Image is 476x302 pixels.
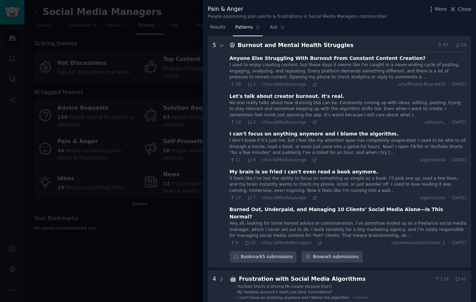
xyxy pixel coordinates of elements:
span: Results [210,24,225,31]
span: 😩 [230,42,235,48]
span: r/SocialMediaManagers [262,240,312,245]
span: [DATE] [452,195,466,201]
span: Close [458,6,471,13]
div: Bookmark 5 submissions [230,251,297,263]
span: · [258,82,259,87]
span: u/geotaroda [420,157,446,163]
span: Patterns [235,24,253,31]
div: Burnout and Mental Health Struggles [238,41,435,50]
div: It feels like I’ve lost the ability to focus on something as simple as a book. I’ll pick one up, ... [230,176,466,194]
button: Close [449,6,471,13]
span: · [244,120,245,125]
span: · [448,82,450,88]
span: r/SocialMediaLounge [262,82,306,87]
div: I used to enjoy creating content, but these days it seems like I'm caught in a never-ending cycle... [230,62,466,80]
span: r/SocialMediaLounge [262,120,306,125]
span: · [309,195,310,200]
div: 5 [213,41,216,263]
div: - [235,289,236,294]
span: · [451,42,452,48]
span: More [435,6,447,13]
span: · [448,119,450,126]
span: · [258,241,259,246]
span: 7 [247,195,256,201]
span: r/SocialMediaLounge [262,157,306,162]
span: · [244,195,245,200]
div: I don’t know if it’s just me, but I feel like my attention span has completely evaporated. I used... [230,138,466,156]
span: I can't focus on anything anymore and I blame the algorithm. [238,295,350,300]
div: No one really talks about how draining this can be. Constantly coming up with ideas, editing, pos... [230,100,466,118]
a: Patterns [233,22,262,36]
span: [DATE] [452,157,466,163]
span: · [258,120,259,125]
span: u/geotaroda [420,195,446,201]
span: · [258,195,259,200]
span: u/Sufficient-River4425 [398,82,446,88]
div: - [235,295,236,300]
div: People expressing pain points & frustrations in Social Media Managers communities [208,14,387,20]
span: · [309,120,310,125]
span: 6 [230,240,238,246]
a: Ask [268,22,287,36]
div: 4 [213,275,216,300]
span: · [309,158,310,163]
span: · [258,158,259,163]
span: · [244,82,245,87]
span: Ask [270,24,278,31]
span: 11 [230,157,241,163]
div: My brain is so fried I can't even read a book anymore. [230,168,378,176]
span: 🤖 [230,276,237,282]
span: · [448,157,450,163]
span: u/Heyivn_ [424,119,445,126]
div: - [235,284,236,289]
span: u/pnwmountainclimber_1 [391,240,446,246]
span: YouTube Shorts is Driving Me Insane (Anyone Else?) [238,284,332,288]
div: Hey all, looking for some honest advice or commiseration. I’ve somehow ended up as a freelance so... [230,220,466,239]
span: r/SocialMediaLounge [262,195,306,200]
span: · [448,240,450,246]
a: Results [208,22,228,36]
button: Bookmark5 submissions [230,251,297,263]
span: · [244,158,245,163]
a: Browse5 submissions [301,251,362,263]
span: · [314,241,315,246]
span: 41 [455,276,466,282]
div: Frustration with Social Media Algorithms [239,275,432,284]
span: 9 [247,157,256,163]
span: 25 [244,240,256,246]
span: 2 [247,119,256,126]
div: Pain & Anger [208,5,387,14]
span: 14 [230,119,241,126]
div: Let's talk about creator burnout. It's real. [230,93,344,100]
span: 17 [230,195,241,201]
span: · [309,82,310,87]
span: 119 [434,276,448,282]
span: · [451,276,452,282]
span: · [448,195,450,201]
span: 87 [437,42,448,48]
div: Anyone Else Struggling With Burnout From Constant Content Creation? [230,55,426,62]
span: My faceless account's reach just died. Coincidence? [238,290,332,294]
div: I can't focus on anything anymore and I blame the algorithm. [230,130,399,138]
span: [DATE] [452,82,466,88]
div: Burned Out, Underpaid, and Managing 10 Clients’ Social Media Alone—Is This Normal? [230,206,466,220]
span: [DATE] [452,119,466,126]
span: 28 [230,82,241,88]
button: More [428,6,447,13]
span: 54 [455,42,466,48]
span: · [241,241,242,246]
span: 2 [247,82,256,88]
span: [DATE] [452,240,466,246]
span: + 1 more [353,295,368,300]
